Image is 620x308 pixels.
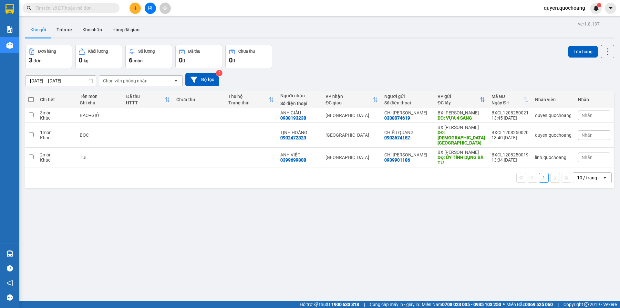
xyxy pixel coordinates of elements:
span: kg [84,58,88,63]
div: Khối lượng [88,49,108,54]
div: Số điện thoại [280,101,319,106]
div: 13:45 [DATE] [491,115,529,121]
img: icon-new-feature [593,5,599,11]
div: Chưa thu [238,49,255,54]
span: ⚪️ [503,303,505,306]
strong: 1900 633 818 [331,302,359,307]
div: quyen.quochoang [535,133,572,138]
span: | [558,301,559,308]
strong: 0708 023 035 - 0935 103 250 [442,302,501,307]
div: 13:34 [DATE] [491,157,529,163]
span: 0 [179,56,182,64]
span: 0 [229,56,232,64]
span: copyright [584,302,589,307]
div: Người gửi [384,94,431,99]
div: 0939901186 [384,157,410,163]
img: solution-icon [6,26,13,33]
span: | [364,301,365,308]
div: DĐ: VỰA 4 SANG [438,115,485,121]
div: BXCL1208250021 [491,110,529,115]
button: Bộ lọc [185,73,219,86]
span: 6 [129,56,132,64]
strong: 0369 525 060 [525,302,553,307]
div: CHIẾU QUANG [384,130,431,135]
button: Trên xe [51,22,77,37]
div: CHỊ THẢO [384,110,431,115]
div: DĐ: ỦY TÍNH DỤNG BÀ TỨ [438,155,485,165]
div: Khác [40,135,73,140]
div: BXCL1208250019 [491,152,529,157]
span: đ [232,58,235,63]
button: Đơn hàng3đơn [25,45,72,68]
span: aim [163,6,167,10]
button: file-add [145,3,156,14]
div: ANH VIỆT [280,152,319,157]
div: Khác [40,115,73,121]
div: Số lượng [138,49,155,54]
span: notification [7,280,13,286]
span: caret-down [608,5,614,11]
div: BX [PERSON_NAME] [438,150,485,155]
span: 1 [598,3,600,7]
div: BAO+GIỎ [80,113,120,118]
button: Lên hàng [568,46,598,58]
div: 0399699808 [280,157,306,163]
img: warehouse-icon [6,42,13,49]
img: logo-vxr [5,4,14,14]
span: đ [182,58,185,63]
span: Miền Nam [422,301,501,308]
div: 3 món [40,110,73,115]
div: 0938193238 [280,115,306,121]
div: Nhân viên [535,97,572,102]
button: Đã thu0đ [175,45,222,68]
div: BXCL1208250020 [491,130,529,135]
span: đơn [34,58,42,63]
div: 0902472323 [280,135,306,140]
div: VP gửi [438,94,480,99]
button: Khối lượng0kg [75,45,122,68]
div: [GEOGRAPHIC_DATA] [325,113,378,118]
span: file-add [148,6,152,10]
div: CHỊ TRANG [384,152,431,157]
sup: 1 [597,3,601,7]
svg: open [173,78,179,83]
div: Chọn văn phòng nhận [103,78,148,84]
div: Trạng thái [228,100,269,105]
button: plus [129,3,141,14]
div: quyen.quochoang [535,113,572,118]
div: Đã thu [188,49,200,54]
div: Mã GD [491,94,523,99]
div: linh.quochoang [535,155,572,160]
span: 3 [29,56,32,64]
span: Cung cấp máy in - giấy in: [370,301,420,308]
div: Nhãn [578,97,610,102]
button: Kho gửi [25,22,51,37]
span: Hỗ trợ kỹ thuật: [300,301,359,308]
div: 0903674157 [384,135,410,140]
div: BX [PERSON_NAME] [438,125,485,130]
div: ĐC giao [325,100,373,105]
span: Nhãn [582,155,593,160]
th: Toggle SortBy [434,91,488,108]
span: plus [133,6,138,10]
div: TỊNH HOÀNG [280,130,319,135]
div: [GEOGRAPHIC_DATA] [325,133,378,138]
div: HTTT [126,100,164,105]
div: 1 món [40,130,73,135]
div: ANH GIÀU [280,110,319,115]
span: message [7,294,13,301]
th: Toggle SortBy [123,91,173,108]
span: question-circle [7,265,13,271]
div: Đã thu [126,94,164,99]
div: Thu hộ [228,94,269,99]
button: Hàng đã giao [107,22,145,37]
div: BX [PERSON_NAME] [438,110,485,115]
div: DĐ: CHÙA HƯNG THIỀN [438,130,485,145]
div: TÚI [80,155,120,160]
span: quyen.quochoang [539,4,590,12]
div: Chi tiết [40,97,73,102]
div: 2 món [40,152,73,157]
div: [GEOGRAPHIC_DATA] [325,155,378,160]
div: Ghi chú [80,100,120,105]
th: Toggle SortBy [225,91,277,108]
